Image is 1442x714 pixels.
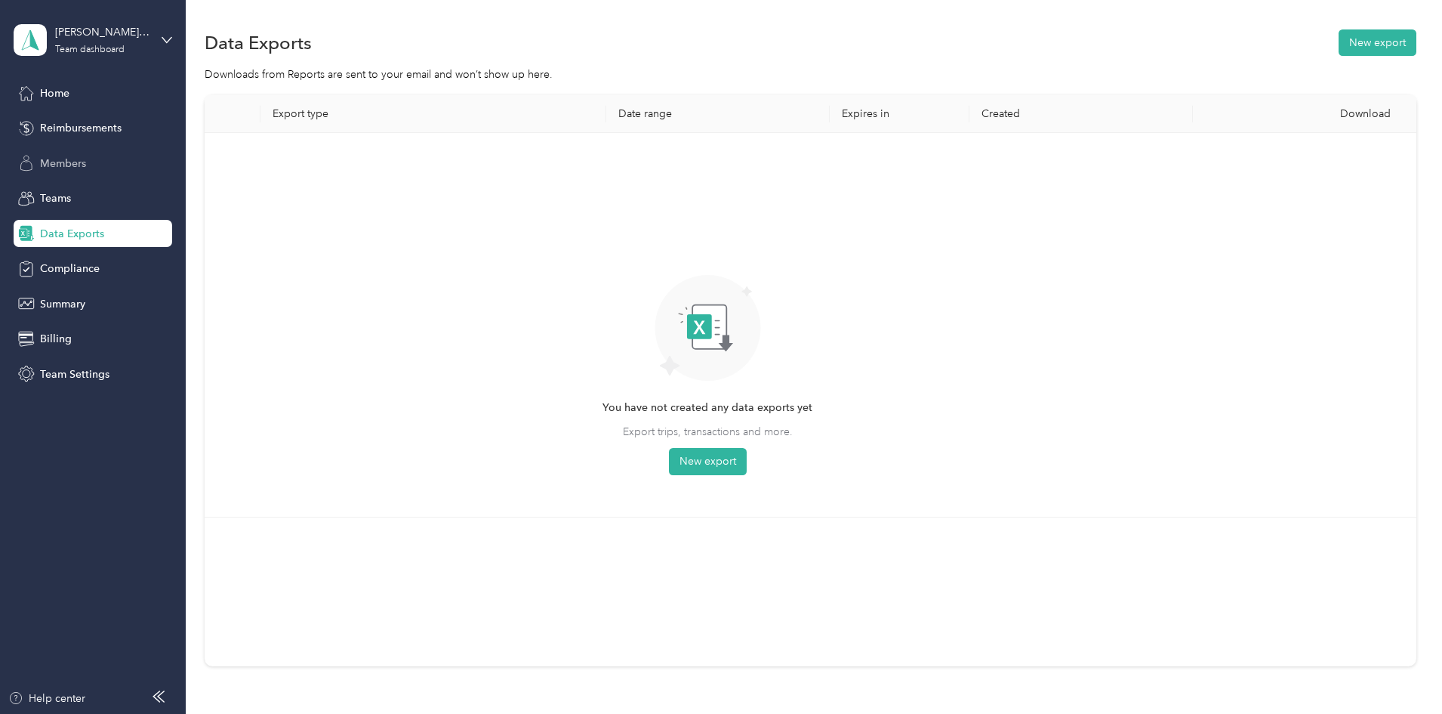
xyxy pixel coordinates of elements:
button: New export [1339,29,1416,56]
span: Billing [40,331,72,347]
button: New export [669,448,747,475]
span: Members [40,156,86,172]
th: Expires in [830,95,969,133]
span: Home [40,85,69,101]
div: [PERSON_NAME] Guardianship Services LLC [55,24,149,40]
span: Compliance [40,261,100,277]
span: You have not created any data exports yet [602,400,812,416]
span: Summary [40,296,85,312]
th: Date range [606,95,830,133]
div: Download [1205,107,1404,120]
span: Teams [40,190,71,206]
span: Reimbursements [40,120,122,136]
button: Help center [8,691,85,706]
h1: Data Exports [205,35,312,51]
div: Downloads from Reports are sent to your email and won’t show up here. [205,66,1416,82]
span: Team Settings [40,366,109,382]
th: Export type [260,95,606,133]
span: Export trips, transactions and more. [623,424,793,440]
span: Data Exports [40,226,104,242]
div: Team dashboard [55,45,125,54]
iframe: Everlance-gr Chat Button Frame [1357,629,1442,714]
th: Created [969,95,1193,133]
